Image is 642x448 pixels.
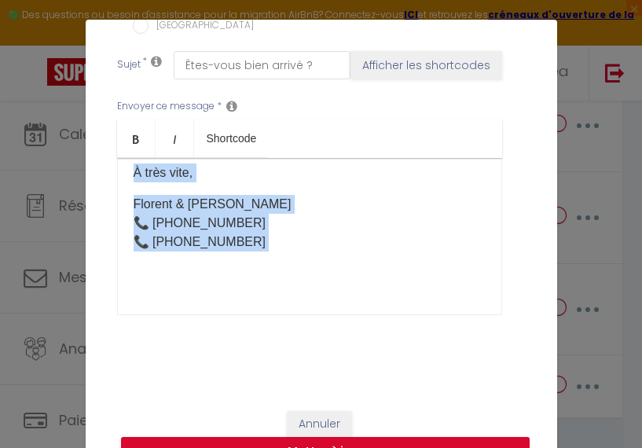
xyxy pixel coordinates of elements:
[287,411,352,438] button: Annuler
[226,100,237,112] i: Message
[151,55,162,68] i: Subject
[350,51,502,79] button: Afficher les shortcodes
[134,163,486,182] p: À très vite,
[117,119,156,157] a: Bold
[13,6,60,53] button: Ouvrir le widget de chat LiveChat
[149,18,254,35] label: [GEOGRAPHIC_DATA]
[575,377,630,436] iframe: Chat
[134,264,486,283] p: ​
[156,119,194,157] a: Italic
[134,195,486,252] p: Florent & [PERSON_NAME] 📞 [PHONE_NUMBER] 📞 [PHONE_NUMBER]
[117,57,141,74] label: Sujet
[117,99,215,114] label: Envoyer ce message
[194,119,270,157] a: Shortcode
